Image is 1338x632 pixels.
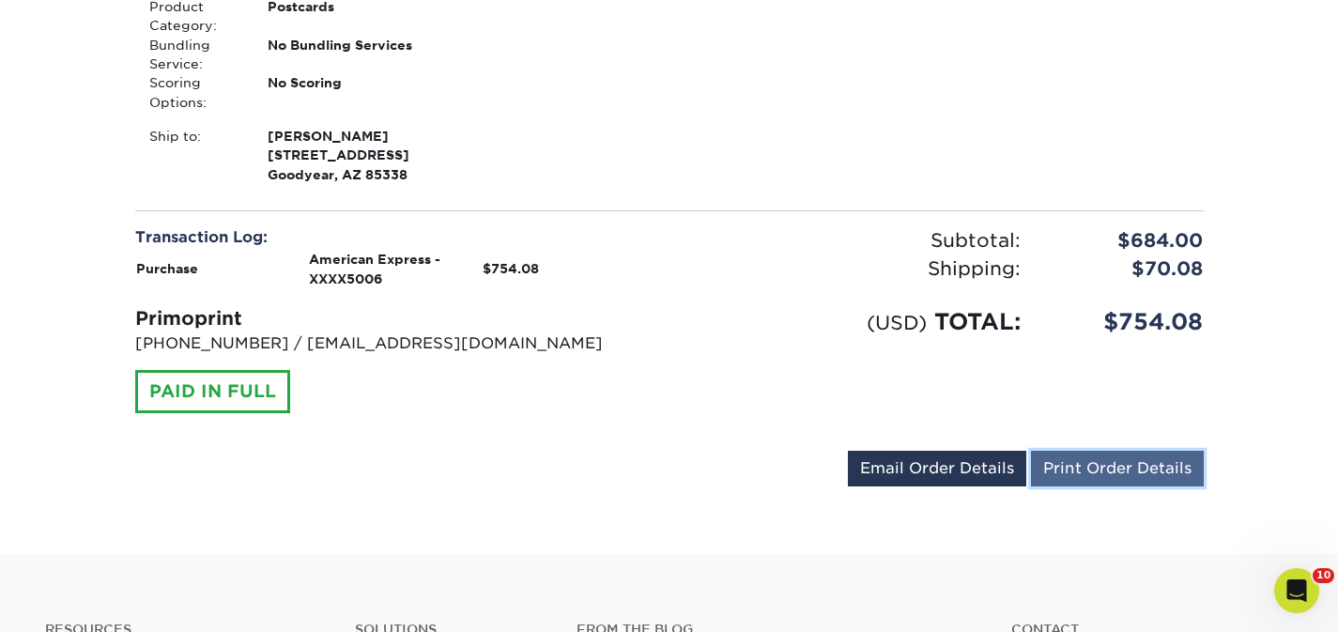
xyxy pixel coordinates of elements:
[254,73,491,112] div: No Scoring
[848,451,1026,486] a: Email Order Details
[669,254,1035,283] div: Shipping:
[309,252,440,285] strong: American Express - XXXX5006
[1035,305,1218,339] div: $754.08
[268,127,477,182] strong: Goodyear, AZ 85338
[5,575,160,625] iframe: Google Customer Reviews
[934,308,1021,335] span: TOTAL:
[135,226,655,249] div: Transaction Log:
[483,261,539,276] strong: $754.08
[268,146,477,164] span: [STREET_ADDRESS]
[268,127,477,146] span: [PERSON_NAME]
[669,226,1035,254] div: Subtotal:
[1035,254,1218,283] div: $70.08
[135,332,655,355] p: [PHONE_NUMBER] / [EMAIL_ADDRESS][DOMAIN_NAME]
[135,370,290,413] div: PAID IN FULL
[1313,568,1334,583] span: 10
[1274,568,1319,613] iframe: Intercom live chat
[135,73,254,112] div: Scoring Options:
[135,304,655,332] div: Primoprint
[1035,226,1218,254] div: $684.00
[135,127,254,184] div: Ship to:
[135,36,254,74] div: Bundling Service:
[136,261,198,276] strong: Purchase
[254,36,491,74] div: No Bundling Services
[867,311,927,334] small: (USD)
[1031,451,1204,486] a: Print Order Details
